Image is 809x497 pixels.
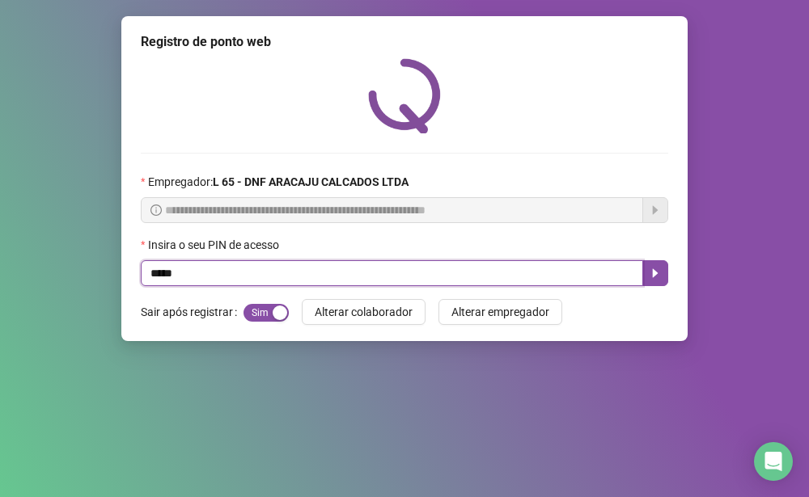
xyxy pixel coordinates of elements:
span: caret-right [649,267,662,280]
label: Insira o seu PIN de acesso [141,236,290,254]
span: Empregador : [148,173,409,191]
span: Alterar empregador [451,303,549,321]
button: Alterar colaborador [302,299,426,325]
span: Alterar colaborador [315,303,413,321]
div: Open Intercom Messenger [754,442,793,481]
img: QRPoint [368,58,441,133]
label: Sair após registrar [141,299,244,325]
div: Registro de ponto web [141,32,668,52]
button: Alterar empregador [438,299,562,325]
strong: L 65 - DNF ARACAJU CALCADOS LTDA [213,175,409,188]
span: info-circle [150,204,162,216]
